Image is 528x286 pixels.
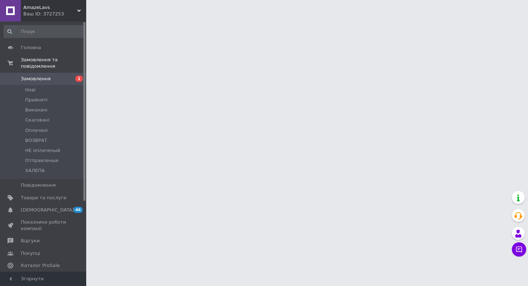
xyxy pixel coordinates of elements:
[21,76,51,82] span: Замовлення
[25,157,59,164] span: Отправленые
[21,250,40,257] span: Покупці
[21,262,60,269] span: Каталог ProSale
[25,97,47,103] span: Прийняті
[25,147,60,154] span: НЕ оплаченый
[74,207,83,213] span: 46
[21,195,66,201] span: Товари та послуги
[512,242,526,257] button: Чат з покупцем
[4,25,85,38] input: Пошук
[21,44,41,51] span: Головна
[25,127,48,134] span: Оплачені
[25,167,45,174] span: ХАЛЕПА
[25,137,47,144] span: ВОЗВРАТ
[21,207,74,213] span: [DEMOGRAPHIC_DATA]
[25,87,36,93] span: Нові
[21,219,66,232] span: Показники роботи компанії
[75,76,83,82] span: 1
[21,182,56,189] span: Повідомлення
[25,117,50,123] span: Скасовані
[25,107,47,113] span: Виконані
[23,4,77,11] span: AmazeLavs
[23,11,86,17] div: Ваш ID: 3727253
[21,57,86,70] span: Замовлення та повідомлення
[21,238,40,244] span: Відгуки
